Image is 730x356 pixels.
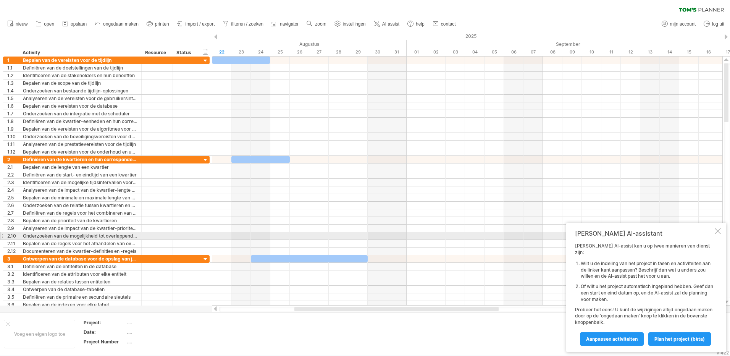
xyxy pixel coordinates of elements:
[23,133,137,140] div: Onderzoeken van de beveiligingsvereisten voor de tijdlijn
[186,21,215,27] span: import / export
[23,79,137,87] div: Bepalen van de scope van de tijdlijn
[23,72,137,79] div: Identificeren van de stakeholders en hun behoeften
[654,336,705,342] span: Plan het project (bèta)
[702,19,727,29] a: log uit
[7,87,19,94] div: 1.4
[7,79,19,87] div: 1.3
[251,48,270,56] div: zondag, 24 Augustus 2025
[679,48,699,56] div: maandag, 15 September 2025
[446,48,465,56] div: woensdag, 3 September 2025
[23,163,137,171] div: Bepalen van de lengte van een kwartier
[7,72,19,79] div: 1.2
[543,48,562,56] div: maandag, 8 September 2025
[581,261,713,280] li: Wilt u de indeling van het project in fasen en activiteiten aan de linker kant aanpassen? Beschri...
[699,48,718,56] div: dinsdag, 16 September 2025
[176,49,193,57] div: Status
[5,19,30,29] a: nieuw
[648,332,711,346] a: Plan het project (bèta)
[7,194,19,201] div: 2.5
[60,19,89,29] a: opslaan
[7,240,19,247] div: 2.11
[562,48,582,56] div: dinsdag, 9 September 2025
[7,156,19,163] div: 2
[441,21,456,27] span: contact
[23,118,137,125] div: Definiëren van de kwartier-eenheden en hun corresponderende tijdsintervallen
[7,179,19,186] div: 2.3
[145,19,171,29] a: printen
[575,243,713,345] div: [PERSON_NAME] AI-assist kan u op twee manieren van dienst zijn: Probeer het eens! U kunt de wijzi...
[175,19,217,29] a: import / export
[84,329,126,335] div: Date:
[7,301,19,308] div: 3.6
[485,48,504,56] div: vrijdag, 5 September 2025
[23,263,137,270] div: Definiëren van de entiteiten in de database
[23,64,137,71] div: Definiëren van de doelstellingen van de tijdlijn
[155,21,169,27] span: printen
[575,230,713,237] div: [PERSON_NAME] AI-assistant
[7,232,19,239] div: 2.10
[16,21,27,27] span: nieuw
[71,21,87,27] span: opslaan
[7,57,19,64] div: 1
[372,19,402,29] a: AI assist
[7,102,19,110] div: 1.6
[23,194,137,201] div: Bepalen van de minimale en maximale lengte van een kwartier
[343,21,366,27] span: instellingen
[7,286,19,293] div: 3.4
[127,319,191,326] div: ....
[7,202,19,209] div: 2.6
[23,95,137,102] div: Analyseren van de vereisten voor de gebruikersinterface
[280,21,299,27] span: navigator
[23,232,137,239] div: Onderzoeken van de mogelijkheid tot overlappende kwartieren
[7,95,19,102] div: 1.5
[84,319,126,326] div: Project:
[348,48,368,56] div: vrijdag, 29 Augustus 2025
[103,21,139,27] span: ongedaan maken
[231,21,263,27] span: filteren / zoeken
[7,141,19,148] div: 1.11
[23,49,137,57] div: Activity
[431,19,458,29] a: contact
[127,338,191,345] div: ....
[368,48,387,56] div: zaterdag, 30 Augustus 2025
[416,21,425,27] span: help
[23,248,137,255] div: Documenteren van de kwartier-definities en -regels
[7,110,19,117] div: 1.7
[582,48,601,56] div: woensdag, 10 September 2025
[23,202,137,209] div: Onderzoeken van de relatie tussen kwartieren en de scheduler
[504,48,523,56] div: zaterdag, 6 September 2025
[7,133,19,140] div: 1.10
[580,332,644,346] a: Aanpassen activiteiten
[7,217,19,224] div: 2.8
[581,283,713,303] li: Of wilt u het project automatisch ingepland hebben. Geef dan een start en eind datum op, en de AI...
[23,225,137,232] div: Analyseren van de impact van de kwartier-prioriteit op de tijdlijn
[670,21,696,27] span: mijn account
[660,19,698,29] a: mijn account
[23,278,137,285] div: Bepalen van de relaties tussen entiteiten
[23,186,137,194] div: Analyseren van de impact van de kwartier-lengte op de tijdlijn
[4,320,75,348] div: Voeg een eigen logo toe
[270,48,290,56] div: maandag, 25 Augustus 2025
[7,148,19,155] div: 1.12
[23,240,137,247] div: Bepalen van de regels voor het afhandelen van overlappende kwartieren
[23,125,137,133] div: Bepalen van de vereisten voor de algoritmes voor het plannen van jobs
[23,171,137,178] div: Definiëren van de start- en eindtijd van een kwartier
[270,19,301,29] a: navigator
[7,186,19,194] div: 2.4
[7,171,19,178] div: 2.2
[23,57,137,64] div: Bepalen van de vereisten voor de tijdlijn
[7,255,19,262] div: 3
[7,118,19,125] div: 1.8
[586,336,638,342] span: Aanpassen activiteiten
[23,301,137,308] div: Bepalen van de indexen voor elke tabel
[212,48,231,56] div: vrijdag, 22 Augustus 2025
[660,48,679,56] div: zondag, 14 September 2025
[23,255,137,262] div: Ontwerpen van de database voor de opslag van jobs en hun geplande starttijden
[23,270,137,278] div: Identificeren van de attributen voor elke entiteit
[7,263,19,270] div: 3.1
[405,19,427,29] a: help
[93,19,141,29] a: ongedaan maken
[382,21,399,27] span: AI assist
[621,48,640,56] div: vrijdag, 12 September 2025
[23,102,137,110] div: Bepalen van de vereisten voor de database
